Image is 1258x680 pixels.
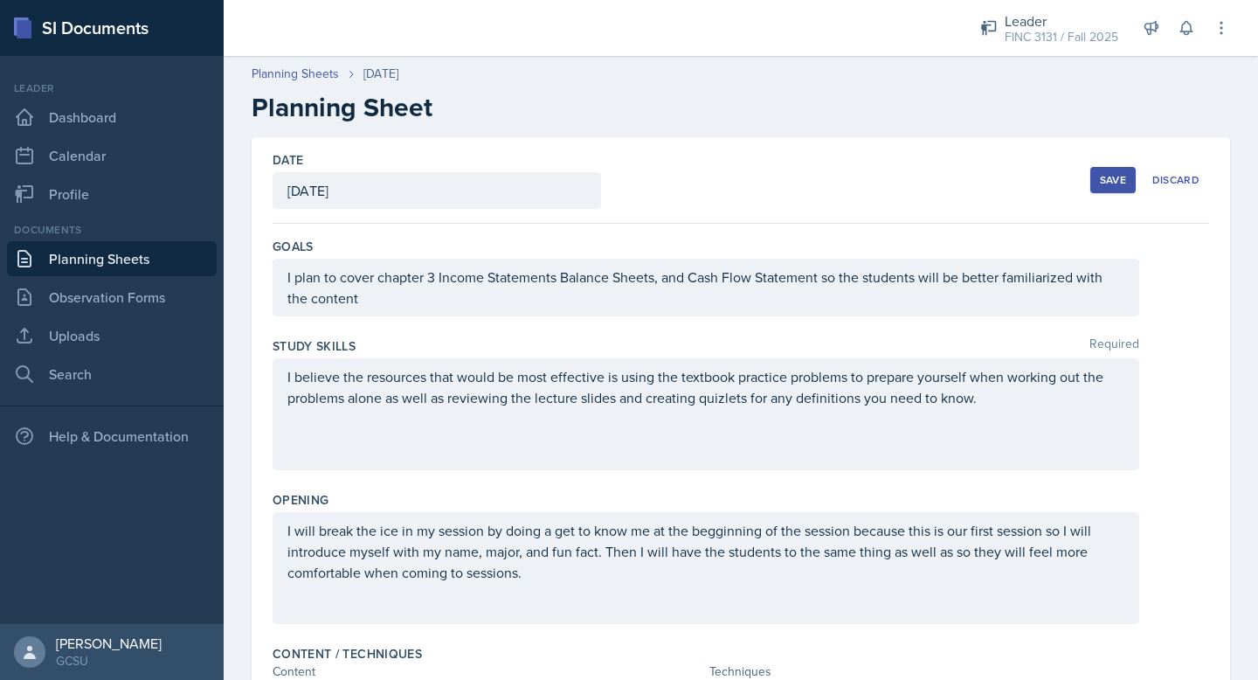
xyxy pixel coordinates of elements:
label: Study Skills [273,337,356,355]
div: Documents [7,222,217,238]
button: Save [1090,167,1136,193]
div: Discard [1152,173,1199,187]
div: Leader [7,80,217,96]
a: Observation Forms [7,280,217,315]
div: [DATE] [363,65,398,83]
button: Discard [1143,167,1209,193]
div: FINC 3131 / Fall 2025 [1005,28,1118,46]
a: Dashboard [7,100,217,135]
label: Content / Techniques [273,645,422,663]
a: Search [7,357,217,392]
h2: Planning Sheet [252,92,1230,123]
label: Goals [273,238,314,255]
div: Save [1100,173,1126,187]
p: I plan to cover chapter 3 Income Statements Balance Sheets, and Cash Flow Statement so the studen... [287,267,1124,309]
p: I believe the resources that would be most effective is using the textbook practice problems to p... [287,366,1124,408]
a: Planning Sheets [252,65,339,83]
label: Opening [273,491,328,509]
div: [PERSON_NAME] [56,635,162,652]
div: GCSU [56,652,162,670]
a: Profile [7,177,217,212]
span: Required [1089,337,1139,355]
div: Help & Documentation [7,419,217,454]
a: Calendar [7,138,217,173]
div: Leader [1005,10,1118,31]
p: I will break the ice in my session by doing a get to know me at the begginning of the session bec... [287,520,1124,583]
a: Uploads [7,318,217,353]
label: Date [273,151,303,169]
a: Planning Sheets [7,241,217,276]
